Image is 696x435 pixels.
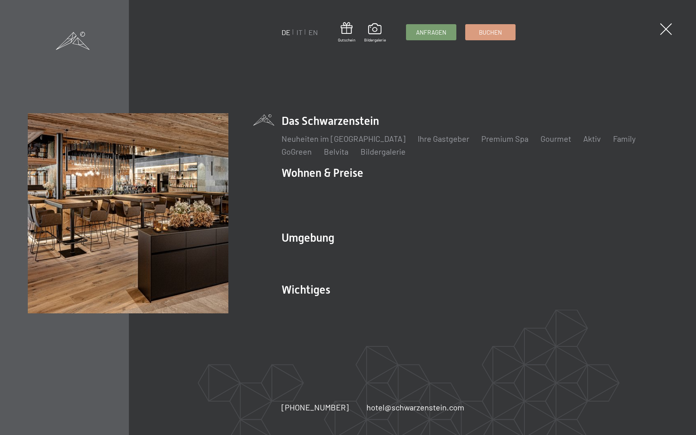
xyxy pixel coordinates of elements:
[613,134,636,143] a: Family
[479,28,502,37] span: Buchen
[367,402,464,413] a: hotel@schwarzenstein.com
[28,113,228,314] img: Wellnesshotel Südtirol SCHWARZENSTEIN - Wellnessurlaub in den Alpen, Wandern und Wellness
[583,134,601,143] a: Aktiv
[541,134,571,143] a: Gourmet
[466,25,515,40] a: Buchen
[309,28,318,37] a: EN
[282,147,312,156] a: GoGreen
[364,37,386,43] span: Bildergalerie
[338,22,355,43] a: Gutschein
[338,37,355,43] span: Gutschein
[418,134,469,143] a: Ihre Gastgeber
[364,23,386,43] a: Bildergalerie
[324,147,348,156] a: Belvita
[282,28,290,37] a: DE
[282,134,406,143] a: Neuheiten im [GEOGRAPHIC_DATA]
[406,25,456,40] a: Anfragen
[296,28,302,37] a: IT
[481,134,528,143] a: Premium Spa
[282,402,349,413] a: [PHONE_NUMBER]
[282,402,349,412] span: [PHONE_NUMBER]
[416,28,446,37] span: Anfragen
[360,147,406,156] a: Bildergalerie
